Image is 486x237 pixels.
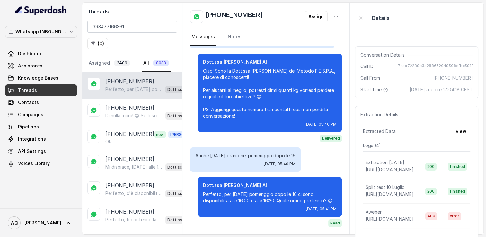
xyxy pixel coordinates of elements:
span: Call ID [360,63,374,70]
h2: Threads [87,8,177,15]
span: 200 [425,163,437,171]
text: AB [11,220,18,226]
span: 8083 [153,60,169,66]
p: Dott.ssa [PERSON_NAME] AI [167,190,193,197]
span: [PERSON_NAME] [24,220,61,226]
p: [PHONE_NUMBER] [105,130,154,138]
a: [PERSON_NAME] [5,214,77,232]
span: [DATE] 05:41 PM [306,206,337,212]
span: [DATE] alle ore 17:04:18 CEST [410,86,473,93]
span: Voices Library [18,160,50,167]
span: [DATE] 05:40 PM [264,162,296,167]
span: Pipelines [18,124,39,130]
h2: [PHONE_NUMBER] [206,10,263,23]
p: Dott.ssa [PERSON_NAME] AI [167,113,193,119]
span: API Settings [18,148,46,154]
span: [URL][DOMAIN_NAME] [366,216,414,222]
span: Call From [360,75,380,81]
button: Whatsapp INBOUND Workspace [5,26,77,38]
p: Perfetto, c'è disponibilità [DATE], [DATE], alle 11:00. Ti confermo la chiamata per giovedì 21 al... [105,190,163,197]
p: Anche [DATE] orario nel pomeriggio dopo le 16 [195,153,296,159]
p: Details [372,14,390,22]
span: Extracted Data [363,128,396,135]
a: API Settings [5,145,77,157]
p: [PHONE_NUMBER] [105,104,154,111]
span: 400 [425,212,437,220]
span: finished [448,163,467,171]
span: Delivered [320,135,342,142]
span: new [154,131,166,138]
a: Dashboard [5,48,77,59]
p: Perfetto, per [DATE] pomeriggio dopo le 16 ci sono disponibilità alle 16:00 o alle 16:20. Quale o... [105,86,163,92]
a: Knowledge Bases [5,72,77,84]
span: Integrations [18,136,46,142]
span: [URL][DOMAIN_NAME] [366,167,414,172]
nav: Tabs [87,55,177,72]
p: Dott.ssa [PERSON_NAME] AI [203,182,337,189]
button: view [452,126,470,137]
span: Extraction Details [360,111,401,118]
p: Extraction [DATE] [366,159,404,166]
span: 2409 [114,60,130,66]
a: All8083 [142,55,171,72]
p: Split test 10 Luglio [366,184,405,190]
p: Dott.ssa [PERSON_NAME] AI [203,59,337,65]
p: Perfetto, ti confermo la chiamata per [DATE], [DATE], alle 10:20! Un nostro segretario ti chiamer... [105,216,163,223]
p: [PHONE_NUMBER] [105,181,154,189]
nav: Tabs [190,28,341,46]
span: error [448,212,461,220]
span: 7cab72239c3a288652049508cfbc591f [398,63,473,70]
p: Dott.ssa [PERSON_NAME] AI [167,217,193,223]
p: Ok [105,138,111,145]
span: Conversation Details [360,52,407,58]
a: Voices Library [5,158,77,169]
p: Dott.ssa [PERSON_NAME] AI [167,164,193,171]
span: Campaigns [18,111,43,118]
p: Di nulla, cara! 😊 Se ti servisse qualcosa, sai dove trovarmi. Buona giornata e in bocca al lupo p... [105,112,163,119]
a: Threads [5,84,77,96]
span: Knowledge Bases [18,75,58,81]
p: [PHONE_NUMBER] [105,77,154,85]
span: 200 [425,188,437,195]
span: Start time [360,86,389,93]
button: Assign [305,11,328,22]
a: Contacts [5,97,77,108]
input: Search by Call ID or Phone Number [87,21,177,33]
p: Perfetto, per [DATE] pomeriggio dopo le 16 ci sono disponibilità alle 16:00 o alle 16:20. Quale o... [203,191,337,204]
p: Mi dispiace, [DATE] alle 16:00 non è disponibile. Posso offrirti [DATE] 29 alle 15:40 o alle 16:2... [105,164,163,170]
a: Pipelines [5,121,77,133]
a: Messages [190,28,216,46]
img: light.svg [15,5,67,15]
span: [PHONE_NUMBER] [433,75,473,81]
a: Campaigns [5,109,77,120]
span: finished [448,188,467,195]
a: Notes [226,28,243,46]
span: Read [328,219,342,227]
span: [DATE] 05:40 PM [305,122,337,127]
p: Dott.ssa [PERSON_NAME] AI [167,86,193,93]
span: Assistants [18,63,42,69]
span: Threads [18,87,37,93]
a: Assigned2409 [87,55,132,72]
p: Whatsapp INBOUND Workspace [15,28,67,36]
p: Aweber [366,209,382,215]
button: (0) [87,38,108,49]
p: [PHONE_NUMBER] [105,155,154,163]
span: [URL][DOMAIN_NAME] [366,191,414,197]
p: Logs ( 4 ) [363,142,470,149]
span: Dashboard [18,50,43,57]
span: Contacts [18,99,39,106]
p: [PHONE_NUMBER] [105,208,154,215]
p: Ciao! Sono la Dott.ssa [PERSON_NAME] del Metodo F.E.S.P.A., piacere di conoscerti! Per aiutarti a... [203,68,337,119]
a: Assistants [5,60,77,72]
span: [PERSON_NAME] [168,131,204,138]
a: Integrations [5,133,77,145]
